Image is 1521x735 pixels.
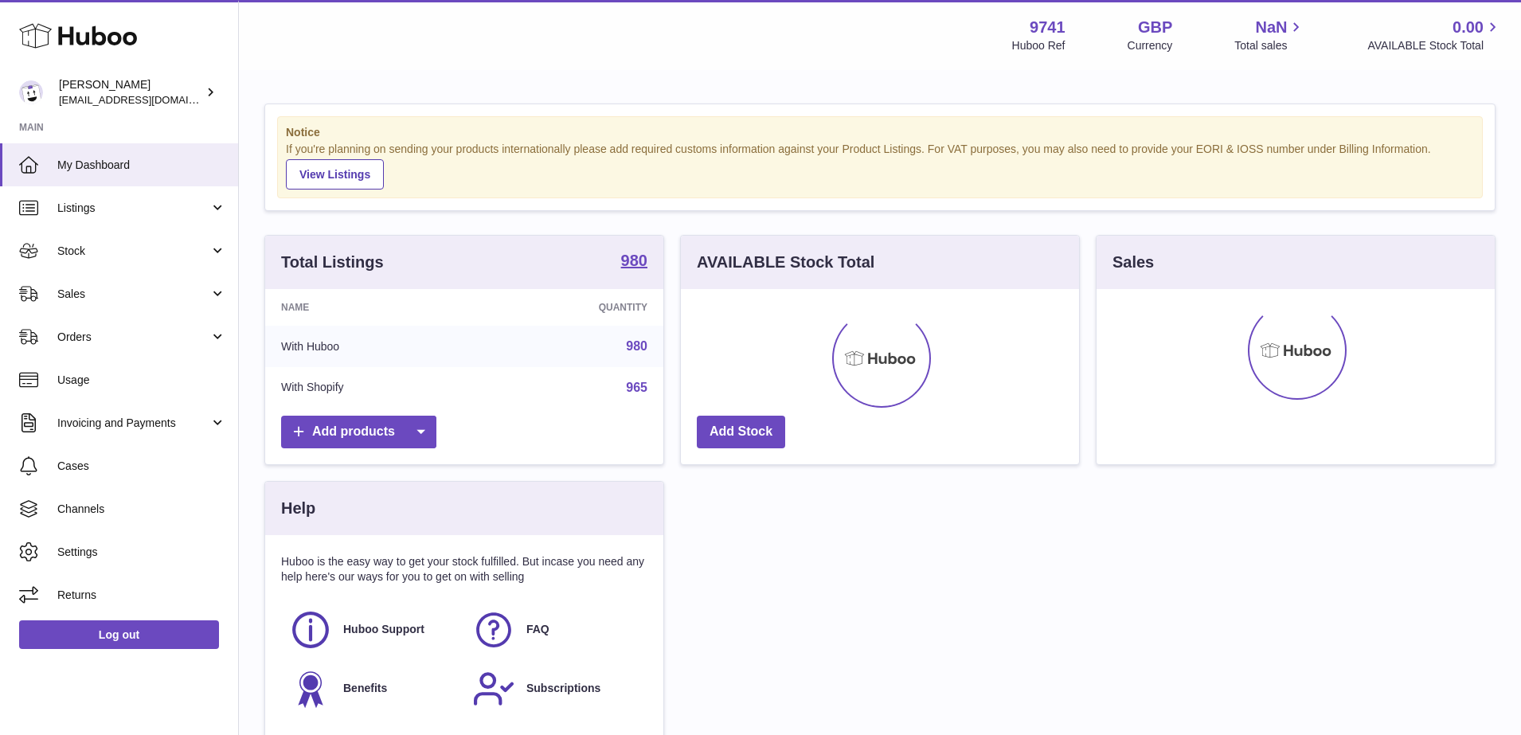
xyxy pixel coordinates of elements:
h3: Sales [1112,252,1154,273]
span: [EMAIL_ADDRESS][DOMAIN_NAME] [59,93,234,106]
strong: 980 [621,252,647,268]
a: 965 [626,381,647,394]
span: Channels [57,502,226,517]
h3: AVAILABLE Stock Total [697,252,874,273]
span: Settings [57,545,226,560]
td: With Shopify [265,367,480,409]
p: Huboo is the easy way to get your stock fulfilled. But incase you need any help here's our ways f... [281,554,647,584]
span: 0.00 [1453,17,1484,38]
div: Currency [1128,38,1173,53]
span: Huboo Support [343,622,424,637]
a: Add products [281,416,436,448]
span: Orders [57,330,209,345]
h3: Total Listings [281,252,384,273]
span: Usage [57,373,226,388]
span: Cases [57,459,226,474]
a: Huboo Support [289,608,456,651]
a: NaN Total sales [1234,17,1305,53]
th: Quantity [480,289,663,326]
a: 980 [621,252,647,272]
strong: Notice [286,125,1474,140]
a: View Listings [286,159,384,190]
span: NaN [1255,17,1287,38]
h3: Help [281,498,315,519]
strong: 9741 [1030,17,1065,38]
div: Huboo Ref [1012,38,1065,53]
th: Name [265,289,480,326]
div: If you're planning on sending your products internationally please add required customs informati... [286,142,1474,190]
a: 980 [626,339,647,353]
span: Benefits [343,681,387,696]
span: Subscriptions [526,681,600,696]
span: Stock [57,244,209,259]
span: Total sales [1234,38,1305,53]
span: Listings [57,201,209,216]
a: 0.00 AVAILABLE Stock Total [1367,17,1502,53]
span: Invoicing and Payments [57,416,209,431]
a: Log out [19,620,219,649]
span: Sales [57,287,209,302]
span: FAQ [526,622,549,637]
span: My Dashboard [57,158,226,173]
td: With Huboo [265,326,480,367]
span: AVAILABLE Stock Total [1367,38,1502,53]
a: FAQ [472,608,639,651]
img: internalAdmin-9741@internal.huboo.com [19,80,43,104]
div: [PERSON_NAME] [59,77,202,108]
strong: GBP [1138,17,1172,38]
a: Subscriptions [472,667,639,710]
span: Returns [57,588,226,603]
a: Benefits [289,667,456,710]
a: Add Stock [697,416,785,448]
